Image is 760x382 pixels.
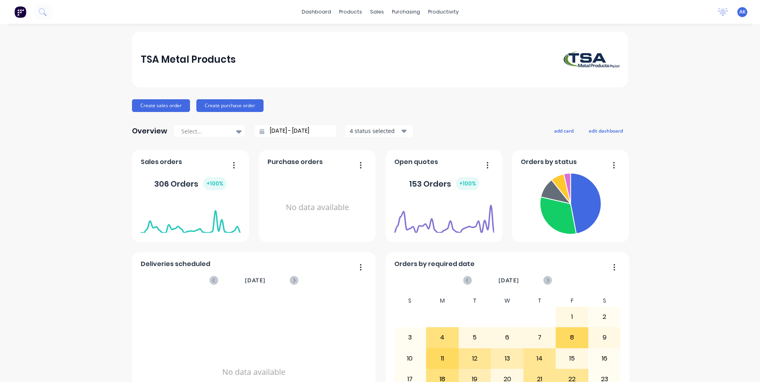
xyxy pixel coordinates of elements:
[394,328,426,347] div: 3
[141,259,210,269] span: Deliveries scheduled
[491,295,523,307] div: W
[388,6,424,18] div: purchasing
[556,349,588,368] div: 15
[589,307,620,327] div: 2
[196,99,264,112] button: Create purchase order
[427,328,458,347] div: 4
[335,6,366,18] div: products
[556,307,588,327] div: 1
[524,328,556,347] div: 7
[132,123,167,139] div: Overview
[456,177,479,190] div: + 100 %
[556,328,588,347] div: 8
[459,295,491,307] div: T
[394,295,427,307] div: S
[14,6,26,18] img: Factory
[366,6,388,18] div: sales
[394,157,438,167] span: Open quotes
[589,328,620,347] div: 9
[589,349,620,368] div: 16
[409,177,479,190] div: 153 Orders
[427,349,458,368] div: 11
[350,127,400,135] div: 4 status selected
[491,328,523,347] div: 6
[141,52,236,68] div: TSA Metal Products
[459,328,491,347] div: 5
[132,99,190,112] button: Create sales order
[424,6,463,18] div: productivity
[268,170,367,245] div: No data available
[268,157,323,167] span: Purchase orders
[564,51,619,68] img: TSA Metal Products
[521,157,577,167] span: Orders by status
[491,349,523,368] div: 13
[394,259,475,269] span: Orders by required date
[739,8,746,15] span: AK
[549,125,579,136] button: add card
[203,177,227,190] div: + 100 %
[588,295,621,307] div: S
[141,157,182,167] span: Sales orders
[245,276,266,285] span: [DATE]
[298,6,335,18] a: dashboard
[459,349,491,368] div: 12
[394,349,426,368] div: 10
[426,295,459,307] div: M
[584,125,628,136] button: edit dashboard
[498,276,519,285] span: [DATE]
[523,295,556,307] div: T
[524,349,556,368] div: 14
[556,295,588,307] div: F
[345,125,413,137] button: 4 status selected
[154,177,227,190] div: 306 Orders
